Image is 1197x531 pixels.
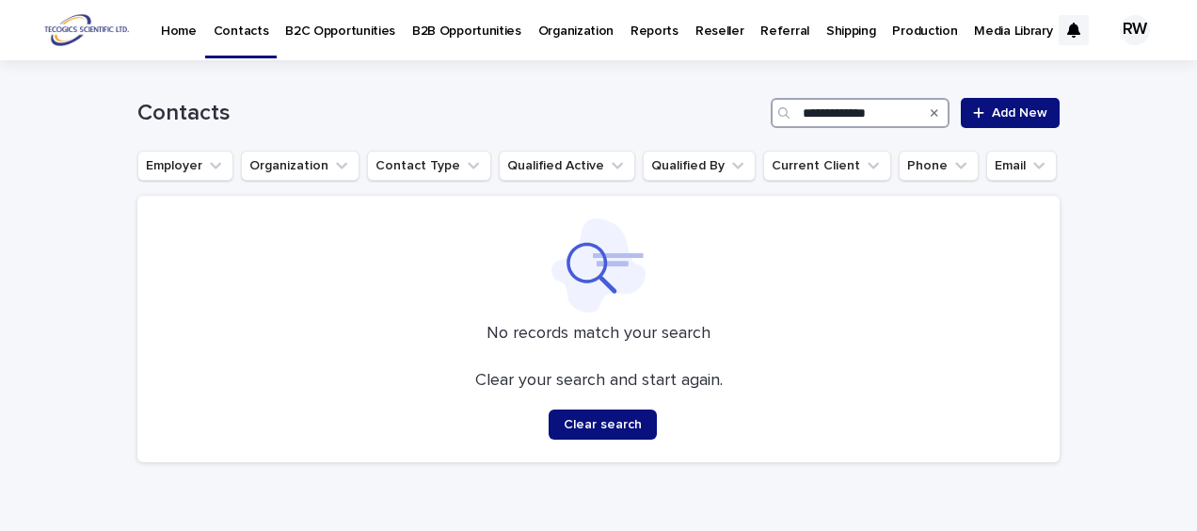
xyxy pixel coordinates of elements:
h1: Contacts [137,100,763,127]
span: Add New [992,106,1047,120]
div: RW [1120,15,1150,45]
button: Employer [137,151,233,181]
p: Clear your search and start again. [475,371,723,392]
button: Phone [899,151,979,181]
button: Qualified By [643,151,756,181]
button: Current Client [763,151,891,181]
p: No records match your search [160,324,1037,345]
span: Clear search [564,418,642,431]
button: Qualified Active [499,151,635,181]
input: Search [771,98,950,128]
button: Email [986,151,1057,181]
img: l22tfCASryn9SYBzxJ2O [38,11,137,49]
button: Organization [241,151,359,181]
a: Add New [961,98,1060,128]
button: Contact Type [367,151,491,181]
button: Clear search [549,410,657,440]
